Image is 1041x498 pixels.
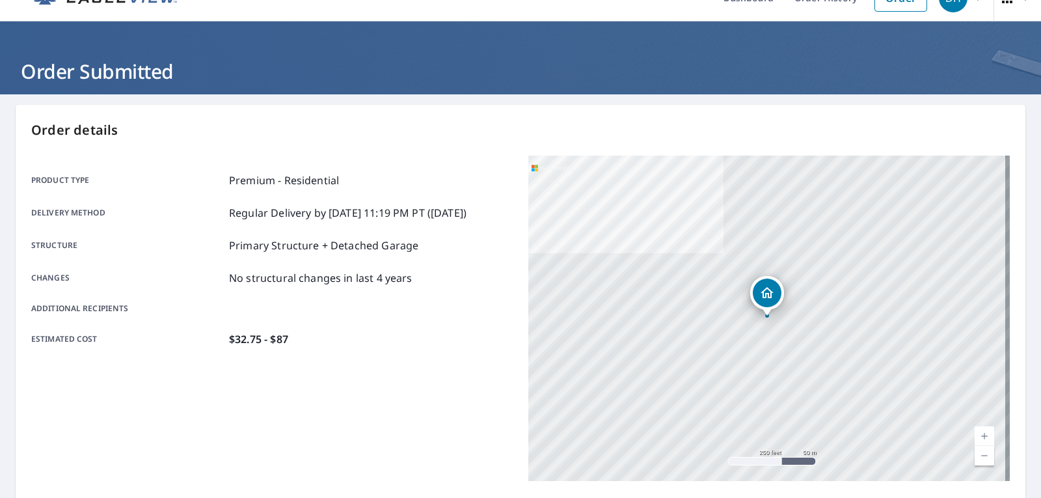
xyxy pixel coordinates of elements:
p: Premium - Residential [229,173,339,188]
h1: Order Submitted [16,58,1025,85]
a: Current Level 17, Zoom In [975,426,994,446]
p: Changes [31,270,224,286]
p: $32.75 - $87 [229,331,288,347]
p: Order details [31,120,1010,140]
div: Dropped pin, building 1, Residential property, 1704 Centennial Dr Toano, VA 23168 [750,276,784,316]
a: Current Level 17, Zoom Out [975,446,994,465]
p: No structural changes in last 4 years [229,270,412,286]
p: Estimated cost [31,331,224,347]
p: Delivery method [31,205,224,221]
p: Additional recipients [31,303,224,314]
p: Primary Structure + Detached Garage [229,238,418,253]
p: Regular Delivery by [DATE] 11:19 PM PT ([DATE]) [229,205,466,221]
p: Structure [31,238,224,253]
p: Product type [31,173,224,188]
